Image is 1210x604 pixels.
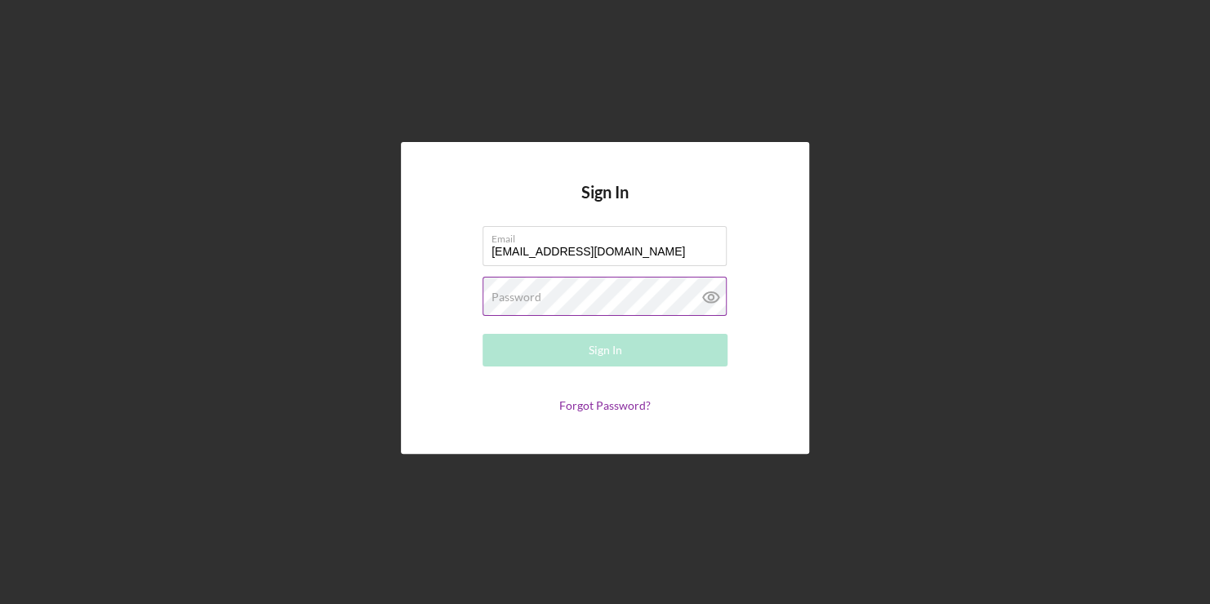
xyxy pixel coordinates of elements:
[483,334,727,366] button: Sign In
[559,398,651,412] a: Forgot Password?
[589,334,622,366] div: Sign In
[581,183,629,226] h4: Sign In
[492,227,727,245] label: Email
[492,291,541,304] label: Password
